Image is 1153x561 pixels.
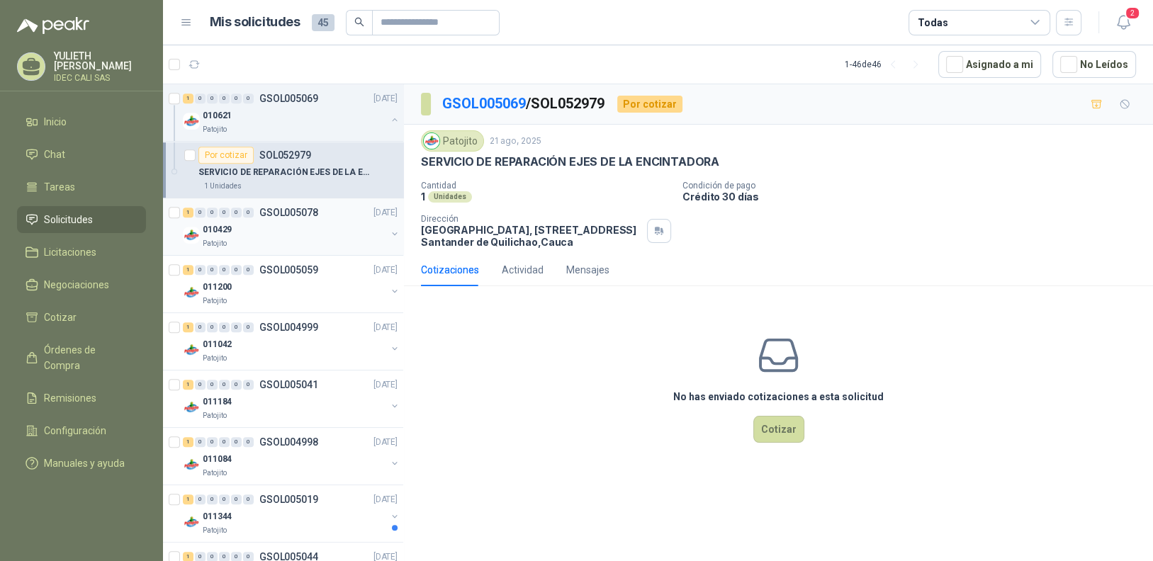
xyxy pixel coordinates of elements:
[243,322,254,332] div: 0
[207,322,218,332] div: 0
[198,147,254,164] div: Por cotizar
[259,380,318,390] p: GSOL005041
[17,450,146,477] a: Manuales y ayuda
[17,417,146,444] a: Configuración
[231,322,242,332] div: 0
[44,423,106,438] span: Configuración
[210,12,300,33] h1: Mis solicitudes
[219,380,230,390] div: 0
[203,109,232,123] p: 010621
[203,238,227,249] p: Patojito
[753,416,804,443] button: Cotizar
[1052,51,1136,78] button: No Leídos
[17,141,146,168] a: Chat
[219,208,230,217] div: 0
[207,208,218,217] div: 0
[183,208,193,217] div: 1
[231,93,242,103] div: 0
[219,494,230,504] div: 0
[1125,6,1140,20] span: 2
[682,181,1147,191] p: Condición de pago
[207,494,218,504] div: 0
[207,265,218,275] div: 0
[312,14,334,31] span: 45
[44,277,109,293] span: Negociaciones
[243,265,254,275] div: 0
[219,322,230,332] div: 0
[183,93,193,103] div: 1
[203,124,227,135] p: Patojito
[243,93,254,103] div: 0
[259,322,318,332] p: GSOL004999
[373,206,398,220] p: [DATE]
[259,265,318,275] p: GSOL005059
[421,191,425,203] p: 1
[183,514,200,531] img: Company Logo
[44,310,77,325] span: Cotizar
[17,336,146,379] a: Órdenes de Compra
[354,17,364,27] span: search
[203,353,227,364] p: Patojito
[845,53,927,76] div: 1 - 46 de 46
[44,179,75,195] span: Tareas
[442,93,606,115] p: / SOL052979
[195,208,206,217] div: 0
[373,436,398,449] p: [DATE]
[195,380,206,390] div: 0
[373,92,398,106] p: [DATE]
[44,114,67,130] span: Inicio
[203,223,232,237] p: 010429
[195,437,206,447] div: 0
[203,280,232,294] p: 011200
[259,437,318,447] p: GSOL004998
[231,265,242,275] div: 0
[198,166,375,179] p: SERVICIO DE REPARACIÓN EJES DE LA ENCINTADORA
[195,494,206,504] div: 0
[198,181,247,192] div: 1 Unidades
[207,437,218,447] div: 0
[259,150,311,160] p: SOL052979
[490,135,541,148] p: 21 ago, 2025
[203,510,232,523] p: 011344
[373,493,398,506] p: [DATE]
[203,467,227,479] p: Patojito
[421,224,641,248] p: [GEOGRAPHIC_DATA], [STREET_ADDRESS] Santander de Quilichao , Cauca
[421,154,719,169] p: SERVICIO DE REPARACIÓN EJES DE LA ENCINTADORA
[373,263,398,277] p: [DATE]
[259,494,318,504] p: GSOL005019
[183,494,193,504] div: 1
[183,204,400,249] a: 1 0 0 0 0 0 GSOL005078[DATE] Company Logo010429Patojito
[195,93,206,103] div: 0
[183,90,400,135] a: 1 0 0 0 0 0 GSOL005069[DATE] Company Logo010621Patojito
[195,265,206,275] div: 0
[243,437,254,447] div: 0
[207,93,218,103] div: 0
[617,96,682,113] div: Por cotizar
[373,321,398,334] p: [DATE]
[203,525,227,536] p: Patojito
[421,130,484,152] div: Patojito
[203,410,227,421] p: Patojito
[231,437,242,447] div: 0
[424,133,439,149] img: Company Logo
[183,399,200,416] img: Company Logo
[259,208,318,217] p: GSOL005078
[183,265,193,275] div: 1
[428,191,472,203] div: Unidades
[183,261,400,307] a: 1 0 0 0 0 0 GSOL005059[DATE] Company Logo011200Patojito
[219,437,230,447] div: 0
[44,455,125,471] span: Manuales y ayuda
[219,93,230,103] div: 0
[1110,10,1136,35] button: 2
[442,95,526,112] a: GSOL005069
[421,262,479,278] div: Cotizaciones
[231,494,242,504] div: 0
[421,181,671,191] p: Cantidad
[203,395,232,409] p: 011184
[183,341,200,358] img: Company Logo
[44,342,133,373] span: Órdenes de Compra
[17,239,146,266] a: Licitaciones
[918,15,947,30] div: Todas
[183,376,400,421] a: 1 0 0 0 0 0 GSOL005041[DATE] Company Logo011184Patojito
[17,206,146,233] a: Solicitudes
